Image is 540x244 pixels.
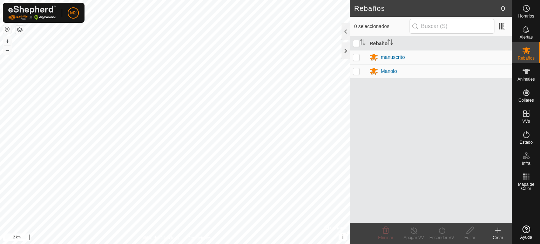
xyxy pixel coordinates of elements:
font: Alertas [520,35,533,40]
font: 0 seleccionados [354,23,389,29]
font: Crear [493,235,503,240]
font: Rebaño [370,41,387,46]
font: – [6,46,9,54]
a: Ayuda [512,223,540,242]
button: Restablecer Mapa [3,25,12,34]
font: M2 [70,10,76,15]
font: Editar [464,235,475,240]
font: Encender VV [430,235,454,240]
font: Rebaños [354,5,385,12]
font: Ayuda [520,235,532,240]
button: Capas del Mapa [15,26,24,34]
font: Mapa de Calor [518,182,534,191]
input: Buscar (S) [410,19,494,34]
button: i [339,233,347,241]
font: 0 [501,5,505,12]
font: VVs [522,119,530,124]
font: Eliminar [378,235,393,240]
p-sorticon: Activar para ordenar [387,40,393,46]
font: Infra [522,161,530,166]
font: Collares [518,98,534,103]
font: manuscrito [381,54,405,60]
font: Contáctenos [188,236,211,240]
button: + [3,37,12,45]
font: Horarios [518,14,534,19]
font: Estado [520,140,533,145]
a: Política de Privacidad [139,235,179,241]
button: – [3,46,12,54]
font: + [6,37,9,45]
font: Manolo [381,68,397,74]
font: Rebaños [518,56,534,61]
font: Política de Privacidad [139,236,179,240]
img: Logotipo de Gallagher [8,6,56,20]
font: Animales [518,77,535,82]
font: i [342,234,344,240]
a: Contáctenos [188,235,211,241]
p-sorticon: Activar para ordenar [360,40,365,46]
font: Apagar VV [404,235,424,240]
